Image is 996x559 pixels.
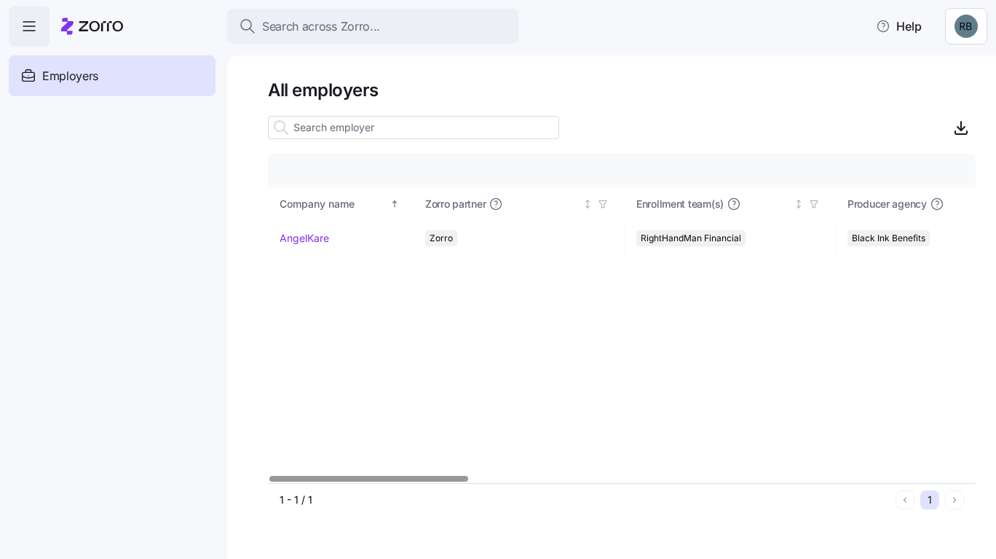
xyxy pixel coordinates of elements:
div: Not sorted [794,199,804,209]
span: Producer agency [847,197,927,211]
span: Search across Zorro... [262,17,380,36]
input: Search employer [268,116,559,139]
img: 8da47c3e8e5487d59c80835d76c1881e [954,15,978,38]
span: Zorro [430,230,453,246]
span: Zorro partner [425,197,486,211]
button: 1 [920,490,939,509]
button: Search across Zorro... [227,9,518,44]
span: Employers [42,67,98,85]
span: RightHandMan Financial [641,230,741,246]
th: Zorro partnerNot sorted [414,187,625,221]
span: Enrollment team(s) [636,197,724,211]
div: Not sorted [582,199,593,209]
button: Help [864,12,933,41]
span: Help [876,17,922,35]
a: AngelKare [280,231,329,246]
div: Company name [280,196,387,212]
div: 1 - 1 / 1 [280,493,890,507]
h1: All employers [268,79,976,101]
a: Employers [9,55,216,96]
button: Previous page [896,490,914,509]
div: Sorted ascending [390,199,400,209]
th: Company nameSorted ascending [268,187,414,221]
th: Enrollment team(s)Not sorted [625,187,836,221]
span: Black Ink Benefits [852,230,925,246]
button: Next page [945,490,964,509]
